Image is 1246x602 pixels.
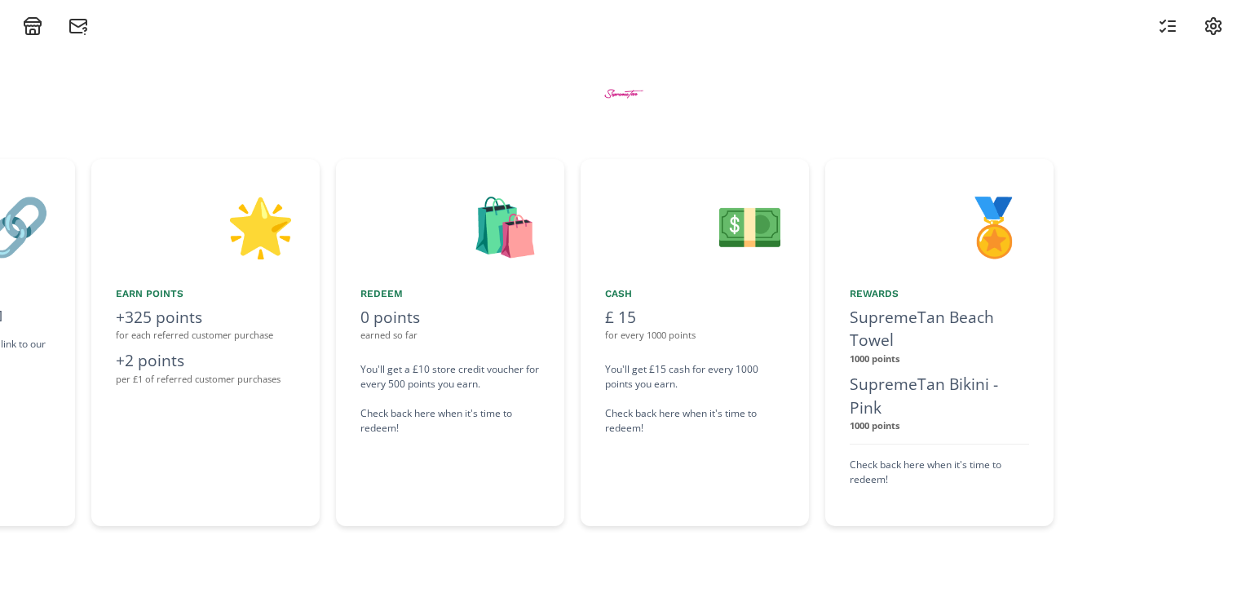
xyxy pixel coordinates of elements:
[850,306,1029,353] div: SupremeTan Beach Towel
[850,286,1029,301] div: Rewards
[116,349,295,373] div: +2 points
[850,440,1029,487] div: SupremeTan Swimsuit - Pink
[605,306,784,330] div: £ 15
[116,329,295,343] div: for each referred customer purchase
[116,373,295,387] div: per £1 of referred customer purchases
[850,419,900,432] strong: 1000 points
[605,329,784,343] div: for every 1000 points
[850,373,1029,420] div: SupremeTan Bikini - Pink
[116,184,295,267] div: 🌟
[360,362,540,436] div: You'll get a £10 store credit voucher for every 500 points you earn. Check back here when it's ti...
[605,286,784,301] div: Cash
[360,329,540,343] div: earned so far
[593,63,654,124] img: BtZWWMaMEGZe
[360,306,540,330] div: 0 points
[360,184,540,267] div: 🛍️
[850,458,1029,487] div: Check back here when it's time to redeem!
[116,286,295,301] div: Earn points
[605,184,784,267] div: 💵
[850,352,900,365] strong: 1000 points
[850,184,1029,267] div: 🏅
[116,306,295,330] div: +325 points
[605,362,784,436] div: You'll get £15 cash for every 1000 points you earn. Check back here when it's time to redeem!
[360,286,540,301] div: Redeem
